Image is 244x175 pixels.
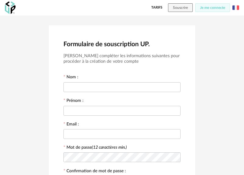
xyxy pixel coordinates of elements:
button: Je me connecte [195,3,230,12]
label: Confirmation de mot de passe : [63,169,126,174]
span: Souscrire [173,6,188,9]
i: (12 caractères min.) [92,145,127,150]
label: Email : [63,122,79,128]
label: Mot de passe [66,145,127,150]
a: Tarifs [151,3,162,12]
img: fr [232,4,239,11]
button: Souscrire [168,3,193,12]
img: OXP [5,2,16,14]
h3: [PERSON_NAME] compléter les informations suivantes pour procéder à la création de votre compte [63,53,181,65]
label: Nom : [63,75,78,80]
h2: Formulaire de souscription UP. [63,40,181,48]
label: Prénom : [63,99,84,104]
span: Je me connecte [200,6,225,9]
